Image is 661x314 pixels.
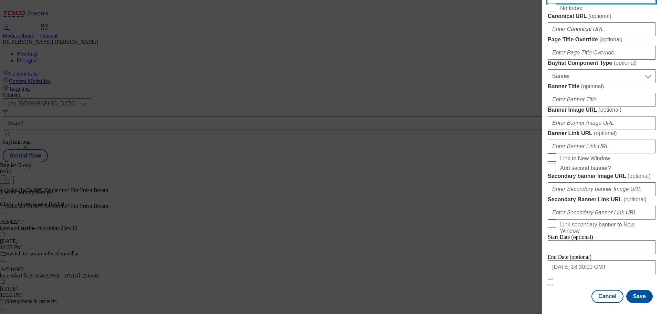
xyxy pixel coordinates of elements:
button: Save [626,290,653,303]
input: Enter Banner Image URL [548,116,655,130]
span: Add second banner? [560,165,611,171]
span: ( optional ) [599,37,622,42]
span: Start Date (optional) [548,234,593,240]
span: ( optional ) [598,107,621,113]
label: Banner Link URL [548,130,655,137]
span: ( optional ) [614,60,637,66]
button: Cancel [591,290,623,303]
span: No Index [560,5,582,11]
input: Enter Date [548,260,655,274]
input: Enter Canonical URL [548,22,655,36]
input: Enter Date [548,240,655,254]
span: Link to New Window [560,155,610,162]
span: ( optional ) [623,196,647,202]
label: Banner Title [548,83,655,90]
span: Link secondary banner to New Window [560,222,653,234]
span: ( optional ) [594,130,617,136]
span: ( optional ) [581,83,604,89]
label: Canonical URL [548,13,655,20]
label: Secondary banner Image URL [548,173,655,180]
span: End Date (optional) [548,254,591,260]
label: Secondary Banner Link URL [548,196,655,203]
input: Enter Secondary Banner Link URL [548,206,655,220]
span: ( optional ) [628,173,651,179]
span: ( optional ) [588,13,611,19]
label: Banner Image URL [548,107,655,113]
label: Buylist Component Type [548,60,655,67]
button: Close [548,278,553,280]
label: Page Title Override [548,36,655,43]
input: Enter Banner Title [548,93,655,107]
input: Enter Banner Link URL [548,140,655,153]
input: Enter Page Title Override [548,46,655,60]
input: Enter Secondary banner Image URL [548,182,655,196]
